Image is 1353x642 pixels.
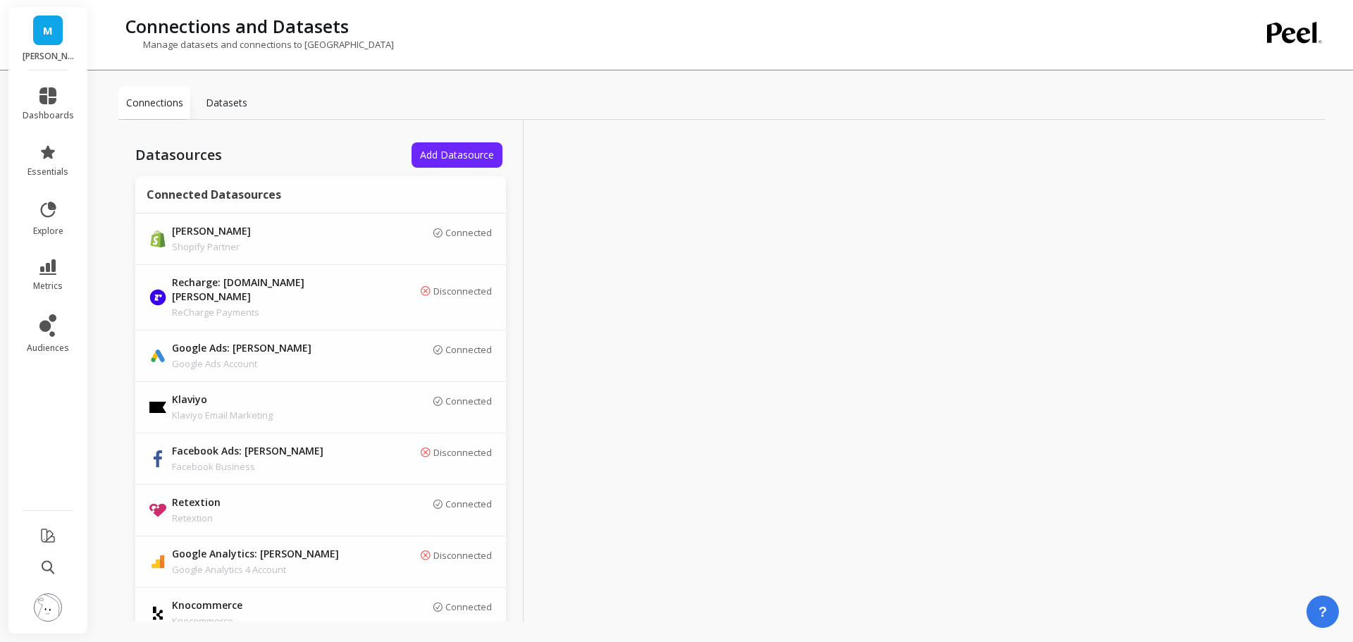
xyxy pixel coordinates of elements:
p: Connected [445,498,492,510]
p: maude [23,51,74,62]
p: Connected [445,601,492,612]
button: ? [1306,595,1339,628]
p: Google Analytics 4 Account [172,562,369,576]
img: api.retextion.svg [149,502,166,519]
p: ReCharge Payments [172,305,369,319]
p: Datasets [206,96,247,110]
span: essentials [27,166,68,178]
p: Google Ads: [PERSON_NAME] [172,341,369,357]
p: Connected Datasources [147,187,281,202]
span: Add Datasource [420,148,494,161]
p: Shopify Partner [172,240,369,254]
img: api.recharge.svg [149,289,166,306]
p: Retextion [172,495,369,511]
p: Connections [126,96,183,110]
p: Datasources [135,145,222,165]
p: Klaviyo Email Marketing [172,408,369,422]
span: M [43,23,53,39]
img: profile picture [34,593,62,622]
button: Add Datasource [412,142,502,168]
p: Connected [445,395,492,407]
p: Knocommerce [172,614,369,628]
p: Facebook Business [172,459,369,474]
img: api.knocommerce.svg [149,605,166,622]
p: Disconnected [433,285,492,297]
p: Knocommerce [172,598,369,614]
span: ? [1318,602,1327,622]
p: Google Analytics: [PERSON_NAME] [172,547,369,562]
img: api.fb.svg [149,450,166,467]
p: Disconnected [433,550,492,561]
p: Manage datasets and connections to [GEOGRAPHIC_DATA] [118,38,394,51]
span: dashboards [23,110,74,121]
span: audiences [27,342,69,354]
p: Connections and Datasets [125,14,349,38]
p: Connected [445,344,492,355]
p: [PERSON_NAME] [172,224,369,240]
p: Facebook Ads: [PERSON_NAME] [172,444,369,459]
p: Recharge: [DOMAIN_NAME][PERSON_NAME] [172,276,369,305]
p: Klaviyo [172,393,369,408]
img: api.google.svg [149,347,166,364]
span: metrics [33,280,63,292]
img: api.klaviyo.svg [149,399,166,416]
img: api.shopify.svg [149,230,166,247]
p: Google Ads Account [172,357,369,371]
span: explore [33,226,63,237]
p: Connected [445,227,492,238]
p: Retextion [172,511,369,525]
img: api.google_analytics_4.svg [149,553,166,570]
p: Disconnected [433,447,492,458]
